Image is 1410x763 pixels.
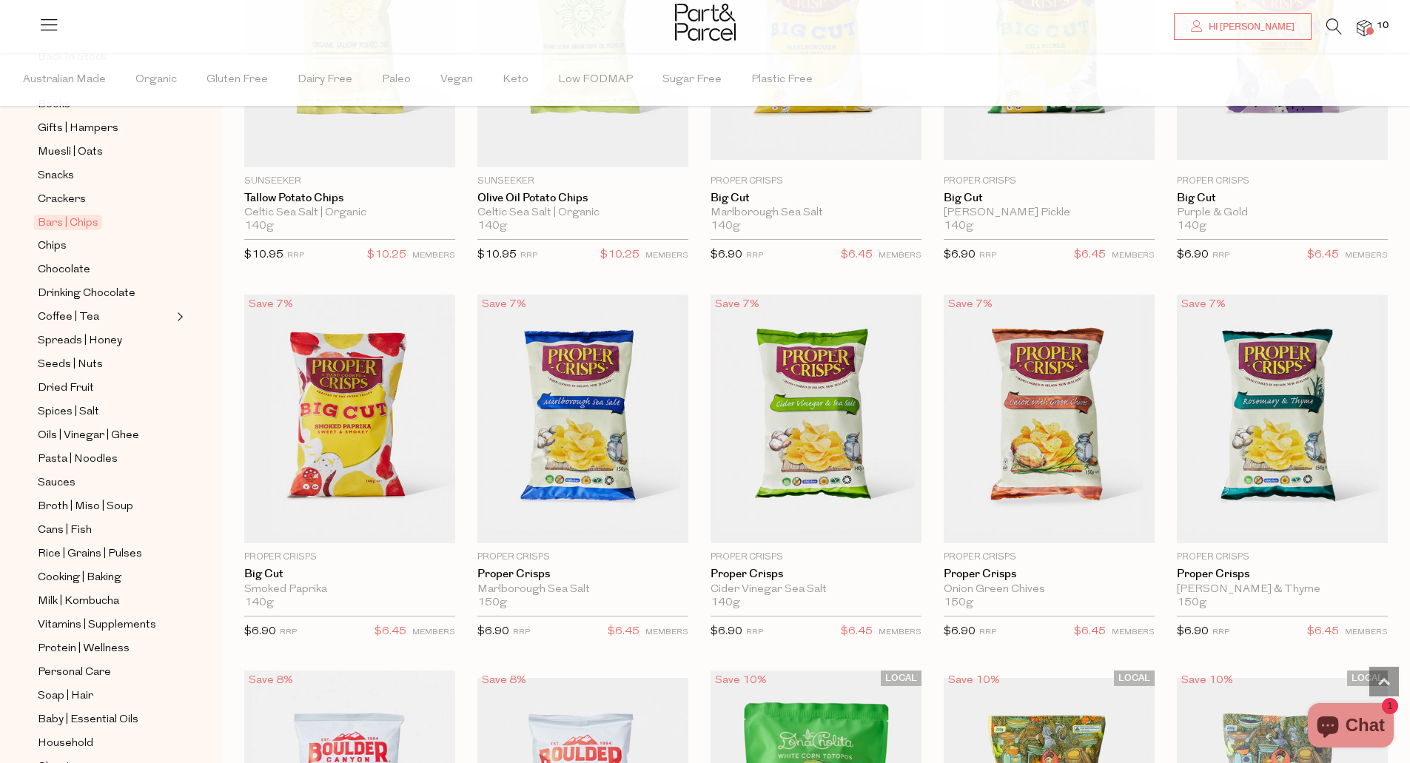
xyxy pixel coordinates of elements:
[1347,670,1388,686] span: LOCAL
[477,626,509,637] span: $6.90
[477,249,517,261] span: $10.95
[477,295,531,315] div: Save 7%
[675,4,736,41] img: Part&Parcel
[477,551,688,564] p: Proper Crisps
[38,332,172,350] a: Spreads | Honey
[244,175,455,188] p: Sunseeker
[38,308,172,326] a: Coffee | Tea
[1177,568,1388,581] a: Proper Crisps
[608,622,639,642] span: $6.45
[711,583,921,596] div: Cider Vinegar Sea Salt
[244,568,455,581] a: Big Cut
[944,295,997,315] div: Save 7%
[38,474,75,492] span: Sauces
[38,663,172,682] a: Personal Care
[711,568,921,581] a: Proper Crisps
[38,119,172,138] a: Gifts | Hampers
[38,569,121,587] span: Cooking | Baking
[280,628,297,636] small: RRP
[38,238,67,255] span: Chips
[38,167,74,185] span: Snacks
[711,206,921,220] div: Marlborough Sea Salt
[477,192,688,205] a: Olive Oil Potato Chips
[38,616,172,634] a: Vitamins | Supplements
[38,616,156,634] span: Vitamins | Supplements
[558,54,633,106] span: Low FODMAP
[1177,175,1388,188] p: Proper Crisps
[38,379,172,397] a: Dried Fruit
[38,426,172,445] a: Oils | Vinegar | Ghee
[711,220,740,233] span: 140g
[477,175,688,188] p: Sunseeker
[1177,583,1388,596] div: [PERSON_NAME] & Thyme
[1177,596,1206,610] span: 150g
[244,626,276,637] span: $6.90
[244,295,455,543] img: Big Cut
[38,237,172,255] a: Chips
[440,54,473,106] span: Vegan
[38,545,142,563] span: Rice | Grains | Pulses
[173,308,184,326] button: Expand/Collapse Coffee | Tea
[711,596,740,610] span: 140g
[244,192,455,205] a: Tallow Potato Chips
[979,252,996,260] small: RRP
[751,54,813,106] span: Plastic Free
[944,249,976,261] span: $6.90
[38,450,172,468] a: Pasta | Noodles
[711,551,921,564] p: Proper Crisps
[38,735,93,753] span: Household
[746,628,763,636] small: RRP
[38,285,135,303] span: Drinking Chocolate
[38,521,172,540] a: Cans | Fish
[38,214,172,232] a: Bars | Chips
[38,261,90,279] span: Chocolate
[1177,626,1209,637] span: $6.90
[38,284,172,303] a: Drinking Chocolate
[375,622,406,642] span: $6.45
[38,592,172,611] a: Milk | Kombucha
[244,249,283,261] span: $10.95
[38,688,93,705] span: Soap | Hair
[412,628,455,636] small: MEMBERS
[711,249,742,261] span: $6.90
[1074,622,1106,642] span: $6.45
[746,252,763,260] small: RRP
[944,551,1155,564] p: Proper Crisps
[1112,252,1155,260] small: MEMBERS
[1373,19,1392,33] span: 10
[38,143,172,161] a: Muesli | Oats
[38,120,118,138] span: Gifts | Hampers
[944,596,973,610] span: 150g
[38,403,172,421] a: Spices | Salt
[1177,249,1209,261] span: $6.90
[944,206,1155,220] div: [PERSON_NAME] Pickle
[1307,246,1339,265] span: $6.45
[1074,246,1106,265] span: $6.45
[1357,20,1372,36] a: 10
[879,252,921,260] small: MEMBERS
[1307,622,1339,642] span: $6.45
[477,206,688,220] div: Celtic Sea Salt | Organic
[1174,13,1312,40] a: Hi [PERSON_NAME]
[645,628,688,636] small: MEMBERS
[711,626,742,637] span: $6.90
[1212,628,1229,636] small: RRP
[711,295,921,543] img: Proper Crisps
[944,295,1155,543] img: Proper Crisps
[244,596,274,610] span: 140g
[881,670,921,686] span: LOCAL
[944,670,1004,690] div: Save 10%
[412,252,455,260] small: MEMBERS
[711,295,764,315] div: Save 7%
[477,568,688,581] a: Proper Crisps
[38,545,172,563] a: Rice | Grains | Pulses
[979,628,996,636] small: RRP
[38,190,172,209] a: Crackers
[1177,670,1238,690] div: Save 10%
[944,220,973,233] span: 140g
[34,215,102,230] span: Bars | Chips
[244,206,455,220] div: Celtic Sea Salt | Organic
[38,640,130,658] span: Protein | Wellness
[38,497,172,516] a: Broth | Miso | Soup
[1205,21,1295,33] span: Hi [PERSON_NAME]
